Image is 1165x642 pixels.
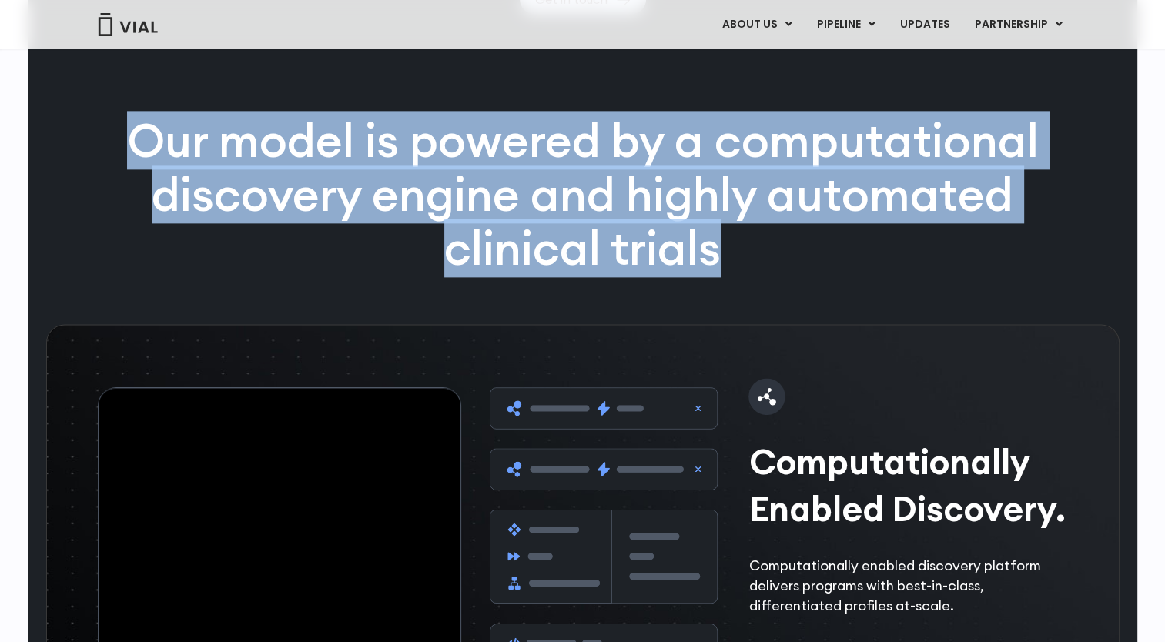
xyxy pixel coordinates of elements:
[748,378,785,415] img: molecule-icon
[709,12,803,38] a: ABOUT USMenu Toggle
[804,12,886,38] a: PIPELINEMenu Toggle
[748,556,1076,616] p: Computationally enabled discovery platform delivers programs with best-in-class, differentiated p...
[748,438,1076,532] h2: Computationally Enabled Discovery.
[87,114,1079,275] p: Our model is powered by a computational discovery engine and highly automated clinical trials
[97,13,159,36] img: Vial Logo
[887,12,961,38] a: UPDATES
[962,12,1074,38] a: PARTNERSHIPMenu Toggle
